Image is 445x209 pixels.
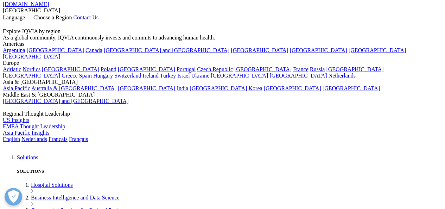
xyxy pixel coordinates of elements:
[17,154,38,160] a: Solutions
[21,136,47,142] a: Nederlands
[31,182,73,188] a: Hospital Solutions
[263,85,321,91] a: [GEOGRAPHIC_DATA]
[3,92,442,98] div: Middle East & [GEOGRAPHIC_DATA]
[231,47,288,53] a: [GEOGRAPHIC_DATA]
[197,66,233,72] a: Czech Republic
[23,66,40,72] a: Nordics
[248,85,262,91] a: Korea
[326,66,383,72] a: [GEOGRAPHIC_DATA]
[3,136,20,142] a: English
[211,73,268,79] a: [GEOGRAPHIC_DATA]
[3,35,442,41] div: As a global community, IQVIA continuously invests and commits to advancing human health.
[3,47,25,53] a: Argentina
[49,136,68,142] a: Français
[142,73,158,79] a: Ireland
[293,66,309,72] a: France
[3,117,29,123] a: US Insights
[3,123,65,129] a: EMEA Thought Leadership
[269,73,327,79] a: [GEOGRAPHIC_DATA]
[5,188,22,205] button: Ouvrir le centre de préférences
[349,47,406,53] a: [GEOGRAPHIC_DATA]
[17,168,442,174] h5: SOLUTIONS
[118,66,175,72] a: [GEOGRAPHIC_DATA]
[3,98,128,104] a: [GEOGRAPHIC_DATA] and [GEOGRAPHIC_DATA]
[62,73,77,79] a: Greece
[328,73,355,79] a: Netherlands
[3,85,30,91] a: Asia Pacific
[310,66,325,72] a: Russia
[79,73,91,79] a: Spain
[3,54,60,60] a: [GEOGRAPHIC_DATA]
[3,130,49,136] a: Asia Pacific Insights
[323,85,380,91] a: [GEOGRAPHIC_DATA]
[177,73,190,79] a: Israel
[85,47,102,53] a: Canada
[190,85,247,91] a: [GEOGRAPHIC_DATA]
[3,66,21,72] a: Adriatic
[177,85,188,91] a: India
[3,79,442,85] div: Asia & [GEOGRAPHIC_DATA]
[3,7,442,14] div: [GEOGRAPHIC_DATA]
[3,41,442,47] div: Americas
[114,73,141,79] a: Switzerland
[177,66,196,72] a: Portugal
[3,1,49,7] a: [DOMAIN_NAME]
[160,73,176,79] a: Turkey
[290,47,347,53] a: [GEOGRAPHIC_DATA]
[3,14,25,20] span: Language
[101,66,116,72] a: Poland
[234,66,292,72] a: [GEOGRAPHIC_DATA]
[69,136,88,142] a: Français
[31,195,119,201] a: Business Intelligence and Data Science
[3,28,442,35] div: Explore IQVIA by region
[3,60,442,66] div: Europe
[42,66,99,72] a: [GEOGRAPHIC_DATA]
[104,47,229,53] a: [GEOGRAPHIC_DATA] and [GEOGRAPHIC_DATA]
[3,111,442,117] div: Regional Thought Leadership
[27,47,84,53] a: [GEOGRAPHIC_DATA]
[31,85,116,91] a: Australia & [GEOGRAPHIC_DATA]
[118,85,175,91] a: [GEOGRAPHIC_DATA]
[3,73,60,79] a: [GEOGRAPHIC_DATA]
[33,14,72,20] span: Choose a Region
[73,14,98,20] a: Contact Us
[93,73,113,79] a: Hungary
[191,73,210,79] a: Ukraine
